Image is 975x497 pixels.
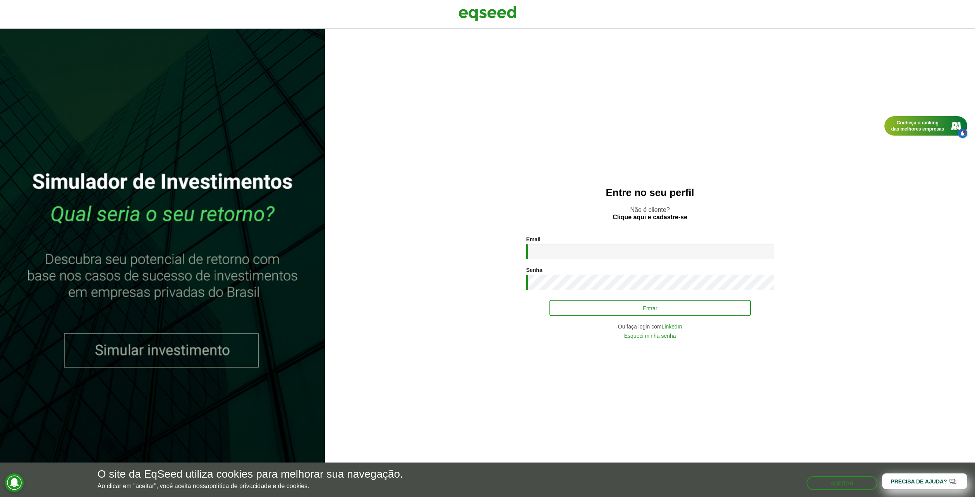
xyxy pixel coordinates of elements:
[624,333,676,339] a: Esqueci minha senha
[526,324,774,329] div: Ou faça login com
[526,237,541,242] label: Email
[807,476,878,490] button: Aceitar
[209,483,308,489] a: política de privacidade e de cookies
[458,4,517,23] img: EqSeed Logo
[98,468,403,480] h5: O site da EqSeed utiliza cookies para melhorar sua navegação.
[340,206,960,221] p: Não é cliente?
[662,324,682,329] a: LinkedIn
[98,482,403,490] p: Ao clicar em "aceitar", você aceita nossa .
[526,267,542,273] label: Senha
[340,187,960,198] h2: Entre no seu perfil
[549,300,751,316] button: Entrar
[613,214,687,220] a: Clique aqui e cadastre-se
